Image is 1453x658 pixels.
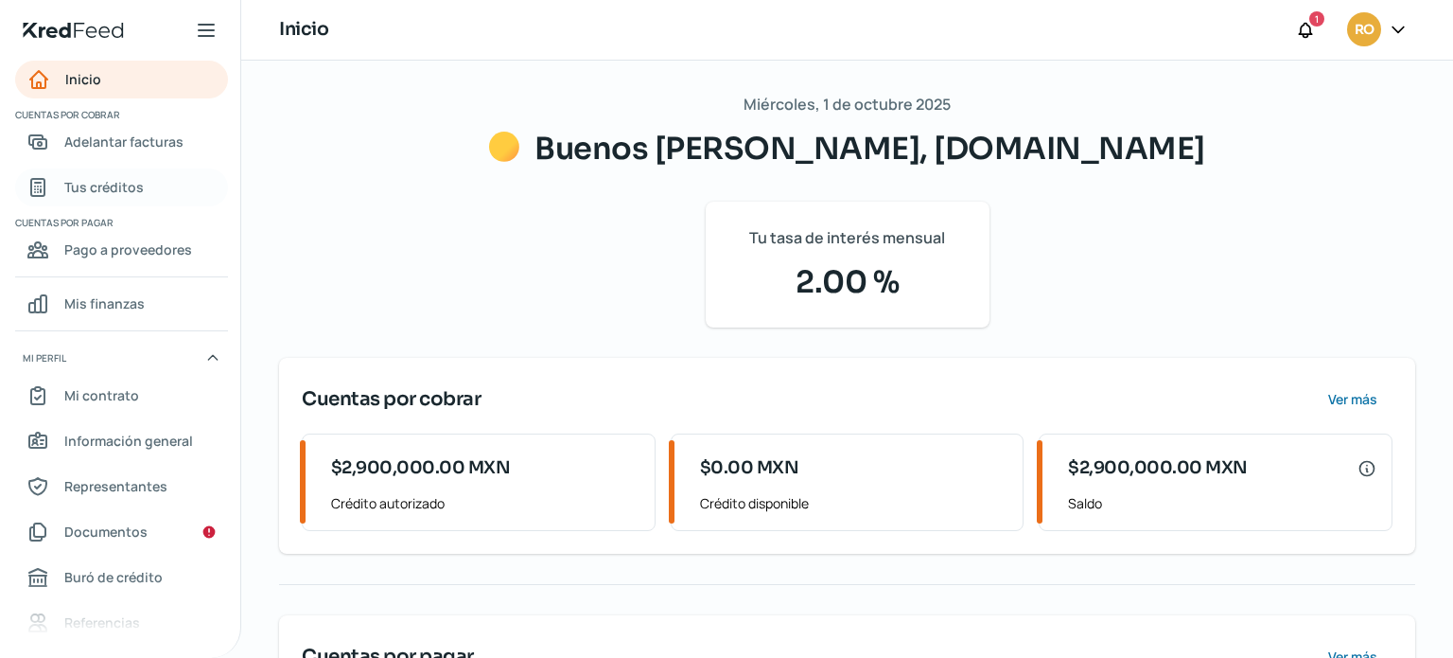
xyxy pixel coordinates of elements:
span: 1 [1315,10,1319,27]
span: Adelantar facturas [64,130,184,153]
span: Cuentas por cobrar [15,106,225,123]
a: Mi contrato [15,377,228,415]
span: Tus créditos [64,175,144,199]
a: Tus créditos [15,169,228,206]
span: $2,900,000.00 MXN [331,455,511,481]
span: RO [1355,19,1374,42]
a: Información general [15,422,228,460]
span: 2.00 % [728,259,967,305]
a: Documentos [15,513,228,551]
a: Inicio [15,61,228,98]
span: Crédito autorizado [331,491,639,515]
span: Buró de crédito [64,565,163,589]
span: Pago a proveedores [64,238,192,261]
span: Cuentas por cobrar [302,385,481,414]
span: Cuentas por pagar [15,214,225,231]
span: Buenos [PERSON_NAME], [DOMAIN_NAME] [534,130,1205,168]
h1: Inicio [279,16,328,44]
span: Tu tasa de interés mensual [749,224,945,252]
span: $0.00 MXN [700,455,799,481]
span: Crédito disponible [700,491,1008,515]
span: Saldo [1068,491,1376,515]
span: Documentos [64,520,148,543]
span: Miércoles, 1 de octubre 2025 [744,91,951,118]
span: Inicio [65,67,101,91]
span: $2,900,000.00 MXN [1068,455,1248,481]
img: Saludos [489,132,519,162]
a: Representantes [15,468,228,506]
a: Buró de crédito [15,559,228,596]
a: Mis finanzas [15,285,228,323]
a: Adelantar facturas [15,123,228,161]
span: Información general [64,429,193,453]
span: Mi perfil [23,349,66,366]
span: Representantes [64,474,167,498]
button: Ver más [1312,381,1392,418]
a: Pago a proveedores [15,231,228,269]
span: Mi contrato [64,383,139,407]
span: Mis finanzas [64,292,145,315]
a: Referencias [15,604,228,642]
span: Referencias [64,611,140,634]
span: Ver más [1328,393,1377,406]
